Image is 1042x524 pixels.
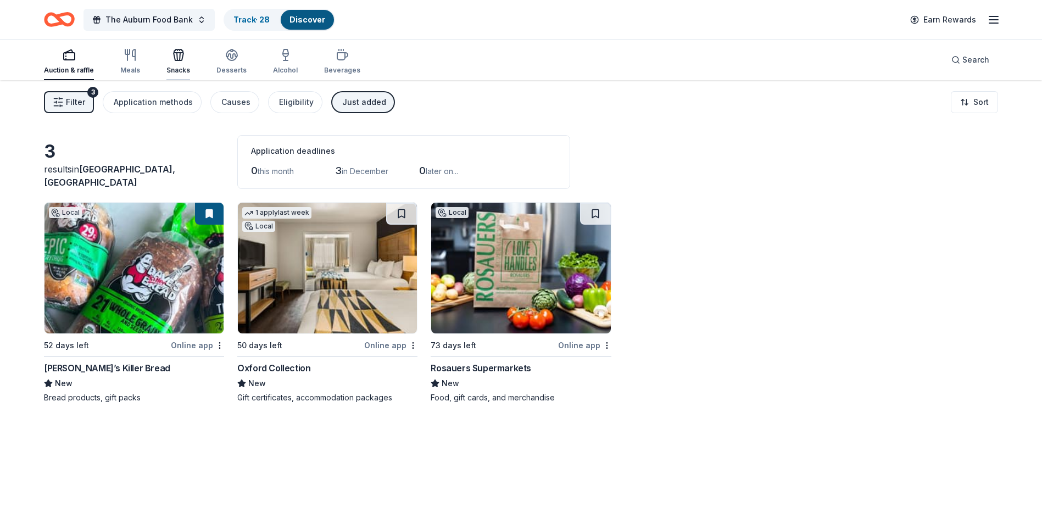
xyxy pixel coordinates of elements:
span: 0 [419,165,426,176]
div: Causes [221,96,250,109]
img: Image for Rosauers Supermarkets [431,203,610,333]
div: Meals [120,66,140,75]
div: Local [49,207,82,218]
span: The Auburn Food Bank [105,13,193,26]
span: in December [342,166,388,176]
button: The Auburn Food Bank [83,9,215,31]
div: Food, gift cards, and merchandise [431,392,611,403]
a: Discover [289,15,325,24]
span: Filter [66,96,85,109]
span: New [442,377,459,390]
div: Snacks [166,66,190,75]
span: Sort [973,96,989,109]
div: Application methods [114,96,193,109]
span: 3 [335,165,342,176]
button: Desserts [216,44,247,80]
button: Application methods [103,91,202,113]
button: Track· 28Discover [224,9,335,31]
button: Alcohol [273,44,298,80]
button: Eligibility [268,91,322,113]
img: Image for Dave’s Killer Bread [44,203,224,333]
button: Auction & raffle [44,44,94,80]
div: 50 days left [237,339,282,352]
div: Local [436,207,469,218]
span: this month [258,166,294,176]
div: 3 [44,141,224,163]
div: results [44,163,224,189]
button: Meals [120,44,140,80]
a: Image for Oxford Collection1 applylast weekLocal50 days leftOnline appOxford CollectionNewGift ce... [237,202,417,403]
div: Local [242,221,275,232]
div: 3 [87,87,98,98]
button: Sort [951,91,998,113]
div: Online app [364,338,417,352]
div: Alcohol [273,66,298,75]
span: later on... [426,166,458,176]
button: Snacks [166,44,190,80]
button: Just added [331,91,395,113]
div: Gift certificates, accommodation packages [237,392,417,403]
div: 52 days left [44,339,89,352]
div: Just added [342,96,386,109]
span: New [55,377,73,390]
span: Search [962,53,989,66]
span: New [248,377,266,390]
button: Beverages [324,44,360,80]
div: Online app [171,338,224,352]
div: Bread products, gift packs [44,392,224,403]
a: Earn Rewards [904,10,983,30]
span: in [44,164,175,188]
div: Rosauers Supermarkets [431,361,531,375]
a: Image for Dave’s Killer BreadLocal52 days leftOnline app[PERSON_NAME]’s Killer BreadNewBread prod... [44,202,224,403]
div: Beverages [324,66,360,75]
div: Online app [558,338,611,352]
button: Filter3 [44,91,94,113]
div: Application deadlines [251,144,556,158]
a: Image for Rosauers SupermarketsLocal73 days leftOnline appRosauers SupermarketsNewFood, gift card... [431,202,611,403]
div: [PERSON_NAME]’s Killer Bread [44,361,170,375]
a: Track· 28 [233,15,270,24]
span: [GEOGRAPHIC_DATA], [GEOGRAPHIC_DATA] [44,164,175,188]
div: Desserts [216,66,247,75]
button: Search [943,49,998,71]
a: Home [44,7,75,32]
div: 1 apply last week [242,207,311,219]
div: Oxford Collection [237,361,310,375]
button: Causes [210,91,259,113]
img: Image for Oxford Collection [238,203,417,333]
span: 0 [251,165,258,176]
div: Auction & raffle [44,66,94,75]
div: 73 days left [431,339,476,352]
div: Eligibility [279,96,314,109]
